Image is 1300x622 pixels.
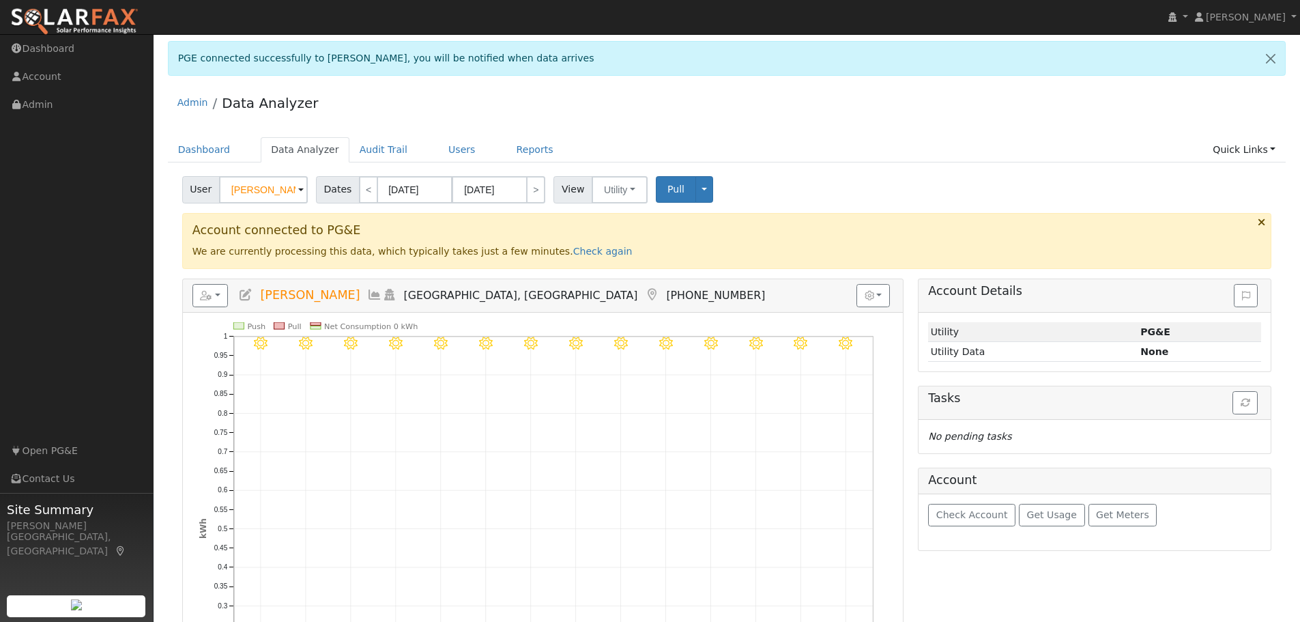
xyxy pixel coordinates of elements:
[7,530,146,559] div: [GEOGRAPHIC_DATA], [GEOGRAPHIC_DATA]
[223,333,227,340] text: 1
[479,337,493,350] i: 8/10 - Clear
[214,390,227,397] text: 0.85
[10,8,139,36] img: SolarFax
[218,371,227,378] text: 0.9
[222,95,318,111] a: Data Analyzer
[1202,137,1286,162] a: Quick Links
[524,337,538,350] i: 8/11 - Clear
[218,448,227,455] text: 0.7
[749,337,762,350] i: 8/16 - Clear
[214,352,227,359] text: 0.95
[506,137,564,162] a: Reports
[214,506,227,513] text: 0.55
[1019,504,1085,527] button: Get Usage
[389,337,403,350] i: 8/08 - Clear
[214,429,227,436] text: 0.75
[218,602,227,610] text: 0.3
[218,563,227,571] text: 0.4
[359,176,378,203] a: <
[667,184,684,195] span: Pull
[438,137,486,162] a: Users
[1088,504,1157,527] button: Get Meters
[218,525,227,533] text: 0.5
[644,288,659,302] a: Map
[182,213,1272,269] div: We are currently processing this data, which typically takes just a few minutes.
[299,337,313,350] i: 8/06 - Clear
[247,322,265,331] text: Push
[526,176,545,203] a: >
[656,176,696,203] button: Pull
[7,519,146,533] div: [PERSON_NAME]
[367,288,382,302] a: Multi-Series Graph
[1232,391,1258,414] button: Refresh
[1027,509,1077,520] span: Get Usage
[182,176,220,203] span: User
[666,289,765,302] span: [PHONE_NUMBER]
[1140,346,1168,357] strong: None
[344,337,358,350] i: 8/07 - Clear
[839,337,852,350] i: 8/18 - Clear
[192,223,1262,238] h3: Account connected to PG&E
[553,176,592,203] span: View
[382,288,397,302] a: Login As (last Never)
[928,284,1261,298] h5: Account Details
[168,41,1286,76] div: PGE connected successfully to [PERSON_NAME], you will be notified when data arrives
[928,322,1138,342] td: Utility
[434,337,448,350] i: 8/09 - Clear
[324,322,418,331] text: Net Consumption 0 kWh
[115,546,127,556] a: Map
[349,137,418,162] a: Audit Trail
[260,288,360,302] span: [PERSON_NAME]
[704,337,717,350] i: 8/15 - Clear
[1206,12,1286,23] span: [PERSON_NAME]
[254,337,268,350] i: 8/05 - Clear
[177,97,208,108] a: Admin
[928,431,1011,442] i: No pending tasks
[936,509,1008,520] span: Check Account
[218,410,227,417] text: 0.8
[7,500,146,519] span: Site Summary
[219,176,308,203] input: Select a User
[659,337,673,350] i: 8/14 - Clear
[261,137,349,162] a: Data Analyzer
[794,337,807,350] i: 8/17 - Clear
[168,137,241,162] a: Dashboard
[287,322,301,331] text: Pull
[1234,284,1258,307] button: Issue History
[218,486,227,494] text: 0.6
[928,391,1261,406] h5: Tasks
[214,583,227,591] text: 0.35
[316,176,360,203] span: Dates
[573,246,633,257] a: Check again
[569,337,583,350] i: 8/12 - Clear
[199,518,208,539] text: kWh
[928,342,1138,362] td: Utility Data
[1256,42,1285,75] a: Close
[238,288,253,302] a: Edit User (35800)
[404,289,638,302] span: [GEOGRAPHIC_DATA], [GEOGRAPHIC_DATA]
[928,473,977,487] h5: Account
[71,599,82,610] img: retrieve
[214,467,227,475] text: 0.65
[1140,326,1170,337] strong: ID: 17196514, authorized: 08/19/25
[214,544,227,552] text: 0.45
[1096,509,1149,520] span: Get Meters
[614,337,628,350] i: 8/13 - Clear
[592,176,648,203] button: Utility
[928,504,1015,527] button: Check Account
